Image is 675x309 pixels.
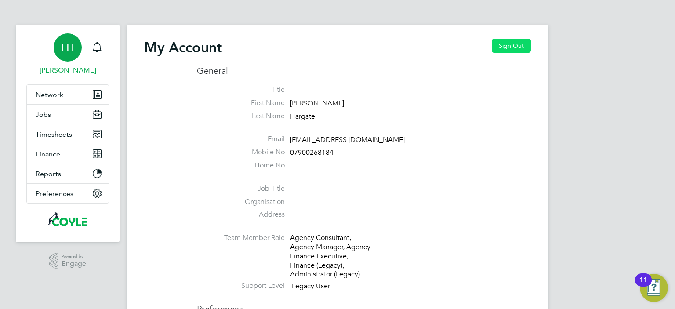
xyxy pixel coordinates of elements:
span: Timesheets [36,130,72,138]
label: First Name [197,98,285,108]
div: 11 [639,280,647,291]
button: Timesheets [27,124,109,144]
span: Reports [36,170,61,178]
button: Jobs [27,105,109,124]
button: Preferences [27,184,109,203]
span: Hargate [290,112,315,121]
label: Email [197,135,285,144]
label: Job Title [197,184,285,193]
button: Reports [27,164,109,183]
span: Liam Hargate [26,65,109,76]
button: Finance [27,144,109,164]
h2: My Account [144,39,222,56]
span: 07900268184 [290,148,334,157]
label: Support Level [197,281,285,291]
a: Go to home page [26,212,109,226]
span: LH [61,42,74,53]
label: Home No [197,161,285,170]
span: Network [36,91,63,99]
button: Network [27,85,109,104]
label: Team Member Role [197,233,285,243]
span: Powered by [62,253,86,260]
nav: Main navigation [16,25,120,242]
span: Finance [36,150,60,158]
button: Sign Out [492,39,531,53]
label: Mobile No [197,148,285,157]
span: Preferences [36,189,73,198]
h3: General [197,65,531,76]
label: Organisation [197,197,285,207]
a: Powered byEngage [49,253,87,269]
label: Address [197,210,285,219]
label: Last Name [197,112,285,121]
span: [EMAIL_ADDRESS][DOMAIN_NAME] [290,135,405,144]
label: Title [197,85,285,95]
span: Engage [62,260,86,268]
span: Jobs [36,110,51,119]
span: Legacy User [292,282,330,291]
a: LH[PERSON_NAME] [26,33,109,76]
div: Agency Consultant, Agency Manager, Agency Finance Executive, Finance (Legacy), Administrator (Leg... [290,233,374,279]
img: coyles-logo-retina.png [48,212,87,226]
span: [PERSON_NAME] [290,99,344,108]
button: Open Resource Center, 11 new notifications [640,274,668,302]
